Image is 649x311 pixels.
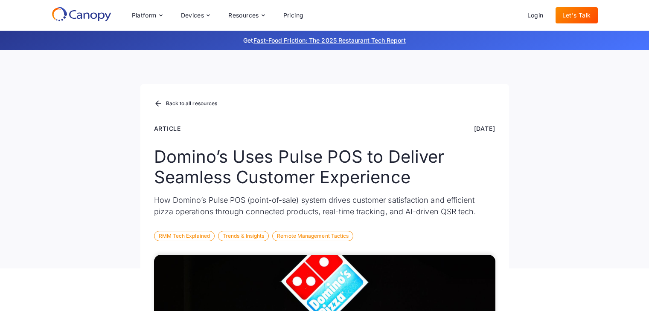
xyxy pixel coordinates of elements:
p: Get [116,36,534,45]
div: Trends & Insights [218,231,269,241]
a: Back to all resources [154,98,218,109]
a: Pricing [276,7,311,23]
div: [DATE] [474,124,495,133]
div: Resources [221,7,271,24]
h1: Domino’s Uses Pulse POS to Deliver Seamless Customer Experience [154,147,495,187]
div: Platform [132,12,157,18]
a: Let's Talk [556,7,598,23]
div: Article [154,124,181,133]
div: Remote Management Tactics [272,231,353,241]
p: How Domino’s Pulse POS (point-of-sale) system drives customer satisfaction and efficient pizza op... [154,194,495,217]
div: Devices [174,7,217,24]
div: RMM Tech Explained [154,231,215,241]
a: Login [521,7,550,23]
a: Fast-Food Friction: The 2025 Restaurant Tech Report [253,37,406,44]
div: Back to all resources [166,101,218,106]
div: Platform [125,7,169,24]
div: Devices [181,12,204,18]
div: Resources [228,12,259,18]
